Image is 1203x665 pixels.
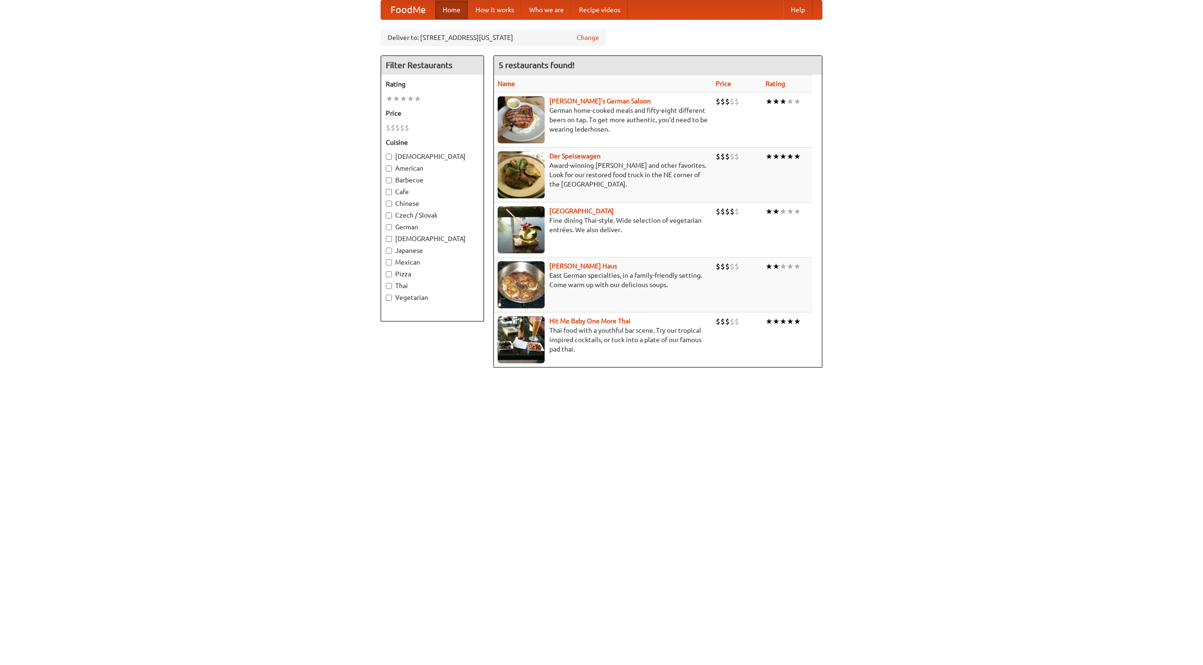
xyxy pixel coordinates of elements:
input: Japanese [386,248,392,254]
li: ★ [780,151,787,162]
li: $ [730,151,734,162]
p: East German specialties, in a family-friendly setting. Come warm up with our delicious soups. [498,271,708,289]
a: Who we are [522,0,571,19]
li: $ [716,151,720,162]
li: $ [391,123,395,133]
li: ★ [766,316,773,327]
label: Chinese [386,199,479,208]
a: [PERSON_NAME]'s German Saloon [549,97,651,105]
li: $ [730,96,734,107]
li: ★ [787,206,794,217]
h5: Rating [386,79,479,89]
input: Czech / Slovak [386,212,392,219]
li: ★ [393,94,400,104]
li: ★ [794,316,801,327]
img: esthers.jpg [498,96,545,143]
li: $ [734,316,739,327]
li: ★ [794,96,801,107]
li: ★ [386,94,393,104]
p: Fine dining Thai-style. Wide selection of vegetarian entrées. We also deliver. [498,216,708,235]
li: $ [720,206,725,217]
h5: Price [386,109,479,118]
a: Help [783,0,812,19]
label: [DEMOGRAPHIC_DATA] [386,152,479,161]
img: speisewagen.jpg [498,151,545,198]
img: babythai.jpg [498,316,545,363]
li: ★ [773,261,780,272]
li: ★ [794,206,801,217]
input: German [386,224,392,230]
li: $ [405,123,409,133]
label: Pizza [386,269,479,279]
label: Barbecue [386,175,479,185]
div: Deliver to: [STREET_ADDRESS][US_STATE] [381,29,606,46]
input: [DEMOGRAPHIC_DATA] [386,236,392,242]
label: German [386,222,479,232]
li: ★ [780,96,787,107]
li: ★ [400,94,407,104]
label: American [386,164,479,173]
li: ★ [773,206,780,217]
li: $ [725,316,730,327]
li: $ [730,316,734,327]
li: $ [395,123,400,133]
li: $ [725,96,730,107]
h5: Cuisine [386,138,479,147]
li: $ [716,261,720,272]
input: Thai [386,283,392,289]
li: ★ [780,206,787,217]
li: $ [716,96,720,107]
li: ★ [773,151,780,162]
li: $ [725,151,730,162]
li: ★ [794,261,801,272]
a: Recipe videos [571,0,628,19]
li: $ [734,151,739,162]
input: Barbecue [386,177,392,183]
li: $ [734,96,739,107]
li: ★ [773,316,780,327]
label: Mexican [386,258,479,267]
li: $ [716,206,720,217]
a: [PERSON_NAME] Haus [549,262,617,270]
h4: Filter Restaurants [381,56,484,75]
label: [DEMOGRAPHIC_DATA] [386,234,479,243]
label: Cafe [386,187,479,196]
a: FoodMe [381,0,435,19]
img: satay.jpg [498,206,545,253]
img: kohlhaus.jpg [498,261,545,308]
li: $ [730,261,734,272]
li: ★ [780,261,787,272]
li: ★ [766,96,773,107]
li: ★ [414,94,421,104]
li: ★ [766,206,773,217]
ng-pluralize: 5 restaurants found! [499,61,575,70]
li: $ [716,316,720,327]
li: $ [720,96,725,107]
li: $ [386,123,391,133]
li: $ [400,123,405,133]
label: Japanese [386,246,479,255]
li: $ [720,151,725,162]
label: Vegetarian [386,293,479,302]
input: Mexican [386,259,392,266]
li: $ [734,261,739,272]
a: Home [435,0,468,19]
li: ★ [787,261,794,272]
li: $ [720,316,725,327]
li: ★ [407,94,414,104]
a: [GEOGRAPHIC_DATA] [549,207,614,215]
a: Der Speisewagen [549,152,601,160]
li: ★ [787,316,794,327]
li: ★ [766,151,773,162]
li: ★ [787,151,794,162]
li: $ [725,206,730,217]
p: Thai food with a youthful bar scene. Try our tropical inspired cocktails, or tuck into a plate of... [498,326,708,354]
li: $ [730,206,734,217]
a: Price [716,80,731,87]
input: Cafe [386,189,392,195]
a: Change [577,33,599,42]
